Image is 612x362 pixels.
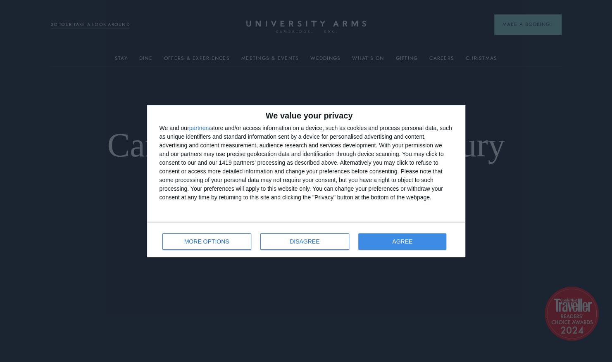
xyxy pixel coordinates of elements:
div: qc-cmp2-ui [147,105,465,257]
span: MORE OPTIONS [184,239,229,244]
h2: We value your privacy [160,111,453,120]
button: DISAGREE [260,233,349,250]
button: AGREE [358,233,447,250]
span: AGREE [392,239,412,244]
span: DISAGREE [290,239,319,244]
div: We and our store and/or access information on a device, such as cookies and process personal data... [160,124,453,202]
button: partners [189,125,210,131]
button: MORE OPTIONS [162,233,251,250]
